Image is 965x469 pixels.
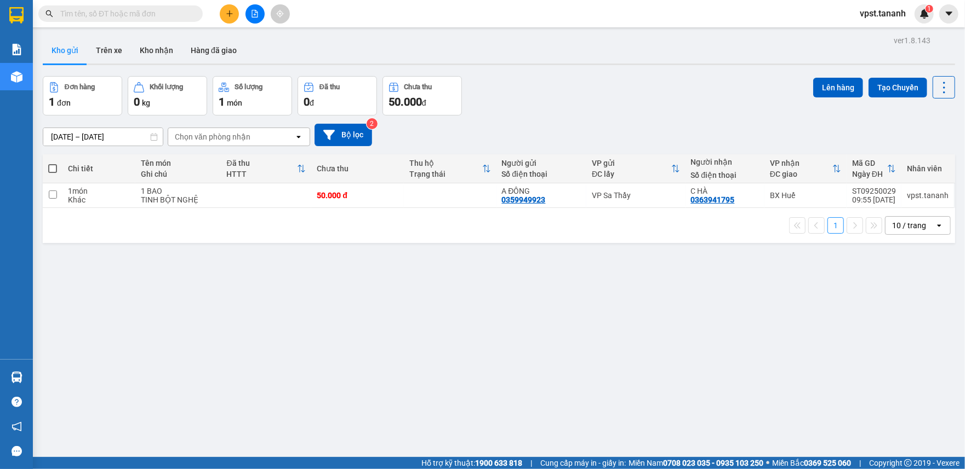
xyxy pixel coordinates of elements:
[907,191,949,200] div: vpst.tananh
[317,191,398,200] div: 50.000 đ
[141,159,216,167] div: Tên món
[851,7,915,20] span: vpst.tananh
[592,191,680,200] div: VP Sa Thầy
[131,37,182,63] button: Kho nhận
[764,154,847,183] th: Toggle SortBy
[852,187,896,195] div: ST09250029
[141,187,216,195] div: 1 BAO
[128,76,207,115] button: Khối lượng0kg
[11,71,22,83] img: warehouse-icon
[663,459,763,467] strong: 0708 023 035 - 0935 103 250
[629,457,763,469] span: Miền Nam
[770,191,841,200] div: BX Huế
[142,99,150,107] span: kg
[45,10,53,18] span: search
[852,159,887,167] div: Mã GD
[409,159,482,167] div: Thu hộ
[9,7,24,24] img: logo-vxr
[586,154,685,183] th: Toggle SortBy
[235,83,262,91] div: Số lượng
[175,131,250,142] div: Chọn văn phòng nhận
[894,34,930,47] div: ver 1.8.143
[271,4,290,24] button: aim
[141,170,216,178] div: Ghi chú
[927,5,931,13] span: 1
[804,459,851,467] strong: 0369 525 060
[43,76,122,115] button: Đơn hàng1đơn
[907,164,949,173] div: Nhân viên
[12,446,22,456] span: message
[852,195,896,204] div: 09:55 [DATE]
[60,8,190,20] input: Tìm tên, số ĐT hoặc mã đơn
[219,95,225,108] span: 1
[68,195,130,204] div: Khác
[68,187,130,195] div: 1 món
[827,217,844,234] button: 1
[592,170,671,178] div: ĐC lấy
[691,158,759,166] div: Người nhận
[926,5,933,13] sup: 1
[530,457,532,469] span: |
[87,37,131,63] button: Trên xe
[404,154,496,183] th: Toggle SortBy
[770,159,832,167] div: VP nhận
[294,132,303,141] svg: open
[892,220,926,231] div: 10 / trang
[141,195,216,204] div: TINH BỘT NGHỆ
[770,170,832,178] div: ĐC giao
[935,221,944,230] svg: open
[904,459,912,467] span: copyright
[382,76,462,115] button: Chưa thu50.000đ
[11,372,22,383] img: warehouse-icon
[404,83,432,91] div: Chưa thu
[65,83,95,91] div: Đơn hàng
[319,83,340,91] div: Đã thu
[475,459,522,467] strong: 1900 633 818
[766,461,769,465] span: ⚪️
[920,9,929,19] img: icon-new-feature
[691,187,759,195] div: C HÀ
[869,78,927,97] button: Tạo Chuyến
[813,78,863,97] button: Lên hàng
[43,128,163,146] input: Select a date range.
[540,457,626,469] span: Cung cấp máy in - giấy in:
[592,159,671,167] div: VP gửi
[227,170,298,178] div: HTTT
[691,171,759,180] div: Số điện thoại
[409,170,482,178] div: Trạng thái
[134,95,140,108] span: 0
[389,95,422,108] span: 50.000
[227,159,298,167] div: Đã thu
[182,37,245,63] button: Hàng đã giao
[315,124,372,146] button: Bộ lọc
[276,10,284,18] span: aim
[502,187,581,195] div: A ĐÔNG
[220,4,239,24] button: plus
[304,95,310,108] span: 0
[944,9,954,19] span: caret-down
[317,164,398,173] div: Chưa thu
[226,10,233,18] span: plus
[367,118,378,129] sup: 2
[502,159,581,167] div: Người gửi
[150,83,183,91] div: Khối lượng
[245,4,265,24] button: file-add
[852,170,887,178] div: Ngày ĐH
[57,99,71,107] span: đơn
[772,457,851,469] span: Miền Bắc
[298,76,377,115] button: Đã thu0đ
[68,164,130,173] div: Chi tiết
[221,154,312,183] th: Toggle SortBy
[213,76,292,115] button: Số lượng1món
[421,457,522,469] span: Hỗ trợ kỹ thuật:
[11,44,22,55] img: solution-icon
[227,99,242,107] span: món
[939,4,958,24] button: caret-down
[502,195,546,204] div: 0359949923
[12,421,22,432] span: notification
[502,170,581,178] div: Số điện thoại
[422,99,426,107] span: đ
[859,457,861,469] span: |
[310,99,314,107] span: đ
[43,37,87,63] button: Kho gửi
